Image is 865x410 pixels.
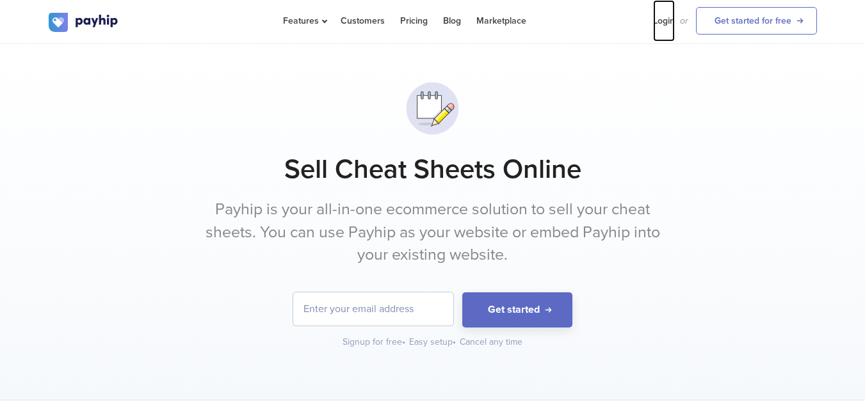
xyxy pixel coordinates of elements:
div: Easy setup [409,336,457,349]
img: logo.svg [49,13,119,32]
div: Signup for free [343,336,407,349]
h1: Sell Cheat Sheets Online [49,154,817,185]
input: Enter your email address [293,292,453,326]
p: Payhip is your all-in-one ecommerce solution to sell your cheat sheets. You can use Payhip as you... [193,198,673,267]
div: Cancel any time [460,336,522,349]
button: Get started [462,292,572,327]
img: svg+xml;utf8,%3Csvg%20viewBox%3D%220%200%20100%20100%22%20xmlns%3D%22http%3A%2F%2Fwww.w3.org%2F20... [400,76,465,141]
span: • [402,336,405,347]
span: Features [283,15,325,26]
a: Get started for free [696,7,817,35]
span: • [453,336,456,347]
